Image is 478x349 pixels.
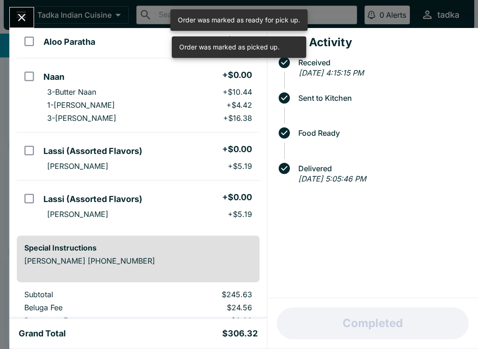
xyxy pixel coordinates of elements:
p: $0.00 [154,316,252,325]
h5: Grand Total [19,328,66,339]
p: Subtotal [24,290,139,299]
span: Received [294,58,471,67]
button: Close [10,7,34,28]
p: + $5.19 [228,209,252,219]
p: [PERSON_NAME] [47,209,108,219]
h5: Lassi (Assorted Flavors) [43,194,142,205]
p: Restaurant Fee [24,316,139,325]
h5: Aloo Paratha [43,36,95,48]
p: + $4.42 [226,100,252,110]
h5: Naan [43,71,64,83]
p: + $16.38 [223,113,252,123]
h6: Special Instructions [24,243,252,252]
p: + $5.19 [228,161,252,171]
p: 1-[PERSON_NAME] [47,100,115,110]
span: Delivered [294,164,471,173]
p: $245.63 [154,290,252,299]
p: [PERSON_NAME] [47,161,108,171]
p: 3-Butter Naan [47,87,96,97]
h4: Order Activity [275,35,471,49]
h5: + $0.00 [222,192,252,203]
div: Order was marked as picked up. [179,39,280,55]
p: + $10.44 [223,87,252,97]
span: Food Ready [294,129,471,137]
p: $24.56 [154,303,252,312]
h5: + $0.00 [222,144,252,155]
div: Order was marked as ready for pick up. [178,12,300,28]
h5: + $0.00 [222,70,252,81]
em: [DATE] 5:05:46 PM [298,174,366,183]
p: [PERSON_NAME] [PHONE_NUMBER] [24,256,252,265]
h5: $306.32 [222,328,258,339]
h5: Lassi (Assorted Flavors) [43,146,142,157]
p: 3-[PERSON_NAME] [47,113,116,123]
em: [DATE] 4:15:15 PM [299,68,364,77]
p: Beluga Fee [24,303,139,312]
span: Sent to Kitchen [294,94,471,102]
